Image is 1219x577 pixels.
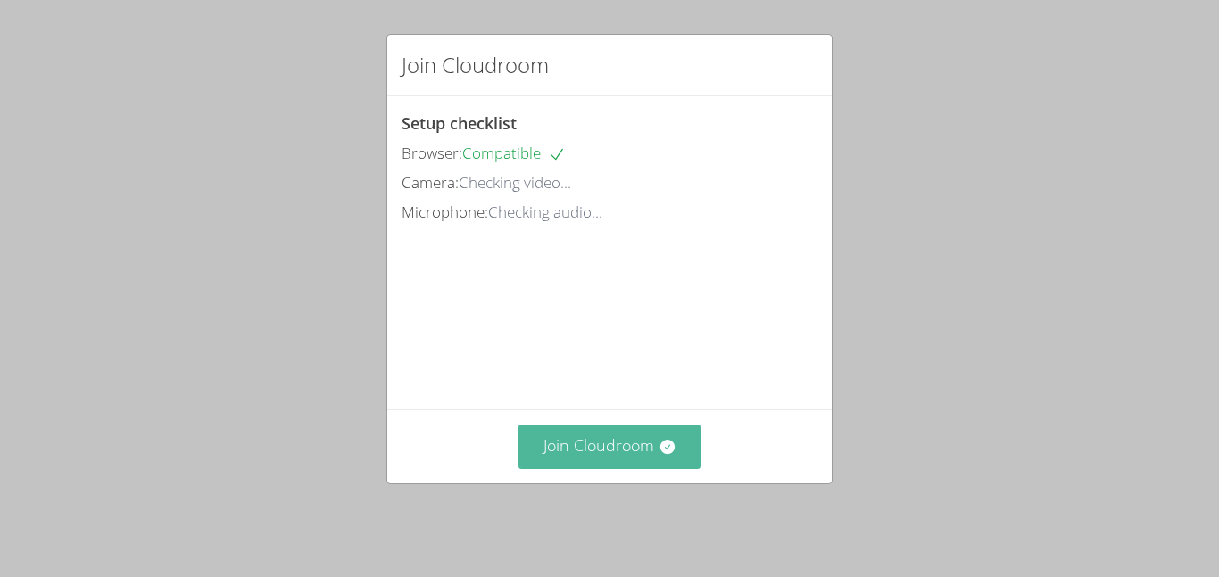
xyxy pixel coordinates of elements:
span: Microphone: [402,202,488,222]
span: Camera: [402,172,459,193]
span: Checking video... [459,172,571,193]
span: Checking audio... [488,202,602,222]
button: Join Cloudroom [518,425,701,468]
span: Browser: [402,143,462,163]
span: Setup checklist [402,112,517,134]
span: Compatible [462,143,566,163]
h2: Join Cloudroom [402,49,549,81]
